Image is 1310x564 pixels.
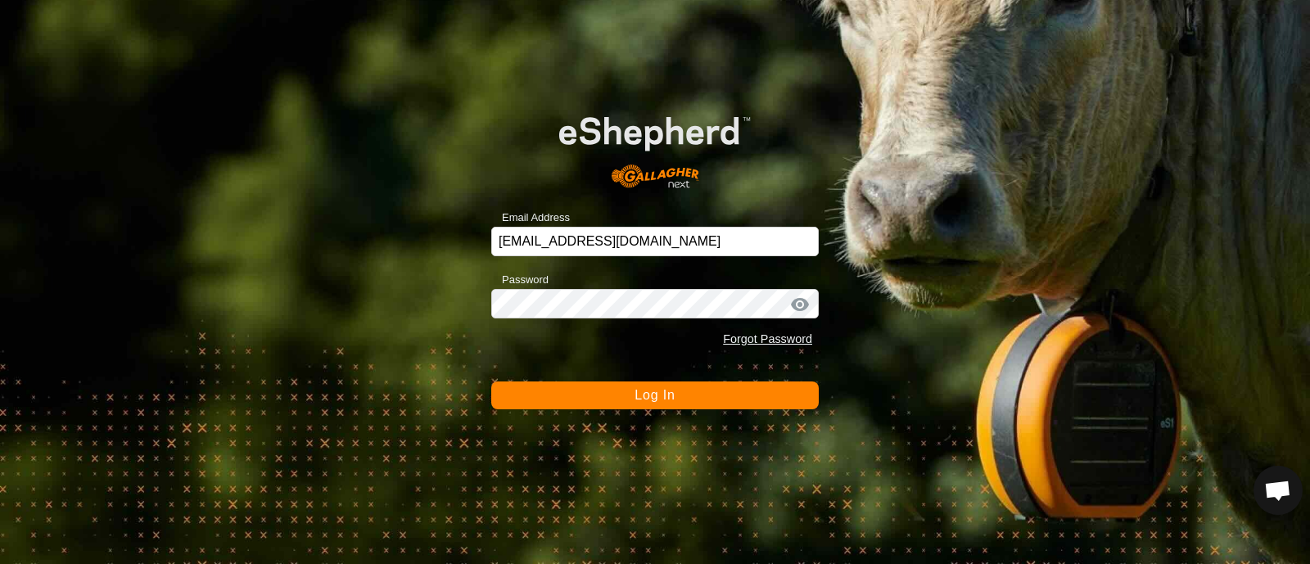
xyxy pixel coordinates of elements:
[635,388,675,402] span: Log In
[491,272,549,288] label: Password
[491,210,570,226] label: Email Address
[723,332,812,345] a: Forgot Password
[1254,466,1303,515] div: Open chat
[524,89,786,201] img: E-shepherd Logo
[491,227,819,256] input: Email Address
[491,381,819,409] button: Log In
